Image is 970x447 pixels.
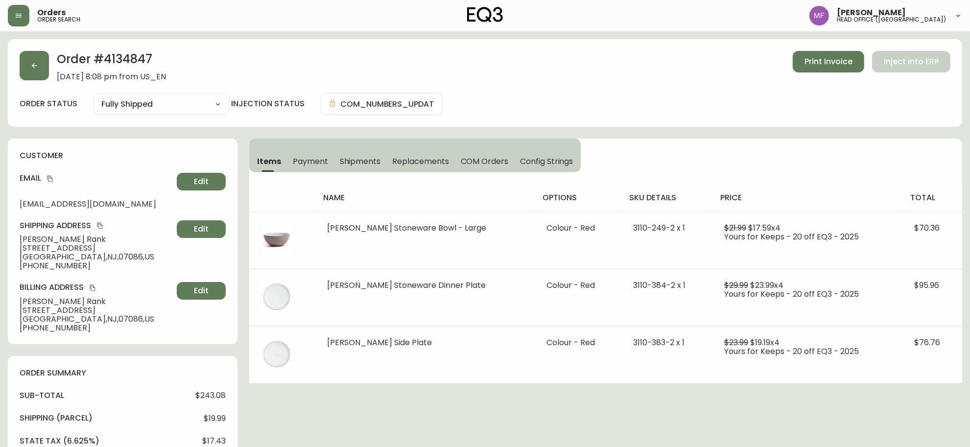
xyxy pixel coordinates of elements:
[546,338,610,347] li: Colour - Red
[257,156,281,166] span: Items
[20,253,173,261] span: [GEOGRAPHIC_DATA] , NJ , 07086 , US
[720,192,895,203] h4: price
[20,220,173,231] h4: Shipping Address
[261,224,292,255] img: 0093fc0e-f284-4f78-8413-6d727ee5aa37.jpg
[177,173,226,190] button: Edit
[748,222,781,234] span: $17.59 x 4
[20,390,64,401] h4: sub-total
[57,51,166,72] h2: Order # 4134847
[202,437,226,446] span: $17.43
[633,280,686,291] span: 3110-384-2 x 1
[20,368,226,378] h4: order summary
[327,280,486,291] span: [PERSON_NAME] Stoneware Dinner Plate
[915,280,940,291] span: $95.96
[750,337,780,348] span: $19.19 x 4
[20,150,226,161] h4: customer
[20,282,173,293] h4: Billing Address
[633,337,685,348] span: 3110-383-2 x 1
[340,156,381,166] span: Shipments
[20,315,173,324] span: [GEOGRAPHIC_DATA] , NJ , 07086 , US
[20,413,93,423] h4: Shipping ( Parcel )
[915,337,941,348] span: $76.76
[392,156,449,166] span: Replacements
[520,156,573,166] span: Config Strings
[543,192,614,203] h4: options
[204,414,226,423] span: $19.99
[546,224,610,233] li: Colour - Red
[20,436,99,447] h4: state tax (6.625%)
[724,288,859,300] span: Yours for Keeps - 20 off EQ3 - 2025
[724,231,859,242] span: Yours for Keeps - 20 off EQ3 - 2025
[724,222,746,234] span: $21.99
[467,7,503,23] img: logo
[20,324,173,332] span: [PHONE_NUMBER]
[195,391,226,400] span: $243.08
[793,51,864,72] button: Print Invoice
[750,280,783,291] span: $23.99 x 4
[327,222,486,234] span: [PERSON_NAME] Stoneware Bowl - Large
[20,200,173,209] span: [EMAIL_ADDRESS][DOMAIN_NAME]
[20,306,173,315] span: [STREET_ADDRESS]
[45,174,55,184] button: copy
[837,17,946,23] h5: head office ([GEOGRAPHIC_DATA])
[20,98,77,109] label: order status
[20,173,173,184] h4: Email
[57,72,166,81] span: [DATE] 8:08 pm from US_EN
[88,283,97,293] button: copy
[20,244,173,253] span: [STREET_ADDRESS]
[837,9,906,17] span: [PERSON_NAME]
[724,346,859,357] span: Yours for Keeps - 20 off EQ3 - 2025
[461,156,509,166] span: COM Orders
[724,280,748,291] span: $29.99
[911,192,954,203] h4: total
[20,261,173,270] span: [PHONE_NUMBER]
[809,6,829,25] img: 91cf6c4ea787f0dec862db02e33d59b3
[20,297,173,306] span: [PERSON_NAME] Rank
[293,156,328,166] span: Payment
[194,224,209,235] span: Edit
[231,98,305,109] h4: injection status
[327,337,432,348] span: [PERSON_NAME] Side Plate
[261,281,292,312] img: fb83aacc-55f7-42e2-bc7a-8b66bb2039c9.jpg
[177,220,226,238] button: Edit
[37,17,80,23] h5: order search
[261,338,292,370] img: 29839613-44e7-4ece-9cfa-01e4ff19211f.jpg
[95,221,105,231] button: copy
[194,176,209,187] span: Edit
[915,222,940,234] span: $70.36
[37,9,66,17] span: Orders
[804,56,852,67] span: Print Invoice
[724,337,748,348] span: $23.99
[633,222,685,234] span: 3110-249-2 x 1
[20,235,173,244] span: [PERSON_NAME] Rank
[177,282,226,300] button: Edit
[194,285,209,296] span: Edit
[323,192,527,203] h4: name
[546,281,610,290] li: Colour - Red
[629,192,705,203] h4: sku details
